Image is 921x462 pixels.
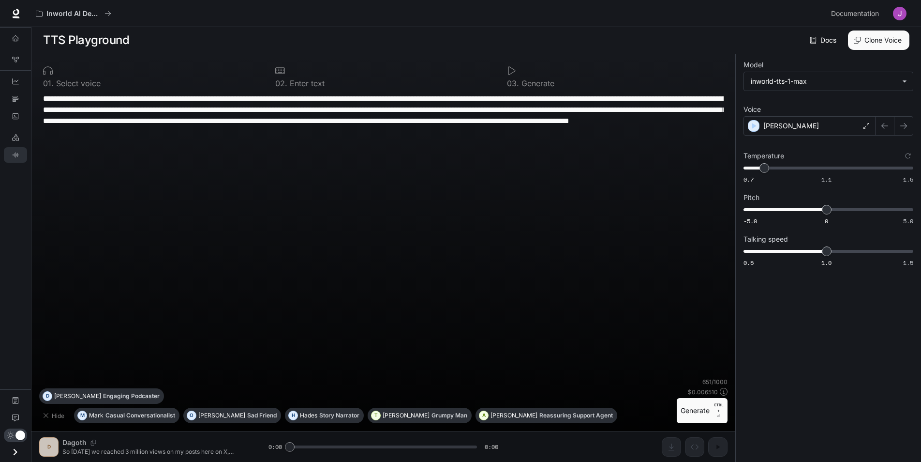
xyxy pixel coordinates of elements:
[46,10,101,18] p: Inworld AI Demos
[103,393,160,399] p: Engaging Podcaster
[743,236,788,243] p: Talking speed
[743,259,754,267] span: 0.5
[39,388,164,404] button: D[PERSON_NAME]Engaging Podcaster
[4,393,27,408] a: Documentation
[821,175,832,184] span: 1.1
[4,91,27,107] a: Traces
[827,4,886,23] a: Documentation
[43,388,52,404] div: D
[15,430,25,440] span: Dark mode toggle
[831,8,879,20] span: Documentation
[289,408,297,423] div: H
[475,408,617,423] button: A[PERSON_NAME]Reassuring Support Agent
[825,217,828,225] span: 0
[31,4,116,23] button: All workspaces
[702,378,728,386] p: 651 / 1000
[74,408,179,423] button: MMarkCasual Conversationalist
[183,408,281,423] button: O[PERSON_NAME]Sad Friend
[903,259,913,267] span: 1.5
[539,413,613,418] p: Reassuring Support Agent
[848,31,909,50] button: Clone Voice
[4,147,27,163] a: TTS Playground
[743,153,784,159] p: Temperature
[105,413,175,418] p: Casual Conversationalist
[431,413,467,418] p: Grumpy Man
[519,79,554,87] p: Generate
[54,393,101,399] p: [PERSON_NAME]
[507,79,519,87] p: 0 3 .
[4,31,27,46] a: Overview
[893,7,906,20] img: User avatar
[743,106,761,113] p: Voice
[903,217,913,225] span: 5.0
[751,77,897,86] div: inworld-tts-1-max
[808,31,840,50] a: Docs
[713,402,724,419] p: ⏎
[744,72,913,91] div: inworld-tts-1-max
[43,79,54,87] p: 0 1 .
[743,217,757,225] span: -5.0
[763,121,819,131] p: [PERSON_NAME]
[285,408,364,423] button: HHadesStory Narrator
[43,31,129,50] h1: TTS Playground
[677,398,728,423] button: GenerateCTRL +⏎
[368,408,472,423] button: T[PERSON_NAME]Grumpy Man
[275,79,287,87] p: 0 2 .
[903,151,913,161] button: Reset to default
[4,108,27,124] a: Logs
[78,408,87,423] div: M
[4,410,27,426] a: Feedback
[4,130,27,145] a: LLM Playground
[371,408,380,423] div: T
[247,413,277,418] p: Sad Friend
[4,442,26,462] button: Open drawer
[187,408,196,423] div: O
[490,413,537,418] p: [PERSON_NAME]
[903,175,913,184] span: 1.5
[688,388,718,396] p: $ 0.006510
[821,259,832,267] span: 1.0
[198,413,245,418] p: [PERSON_NAME]
[743,194,759,201] p: Pitch
[713,402,724,414] p: CTRL +
[319,413,359,418] p: Story Narrator
[743,62,763,68] p: Model
[383,413,430,418] p: [PERSON_NAME]
[4,74,27,89] a: Dashboards
[479,408,488,423] div: A
[287,79,325,87] p: Enter text
[89,413,104,418] p: Mark
[4,52,27,67] a: Graph Registry
[54,79,101,87] p: Select voice
[39,408,70,423] button: Hide
[890,4,909,23] button: User avatar
[300,413,317,418] p: Hades
[743,175,754,184] span: 0.7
